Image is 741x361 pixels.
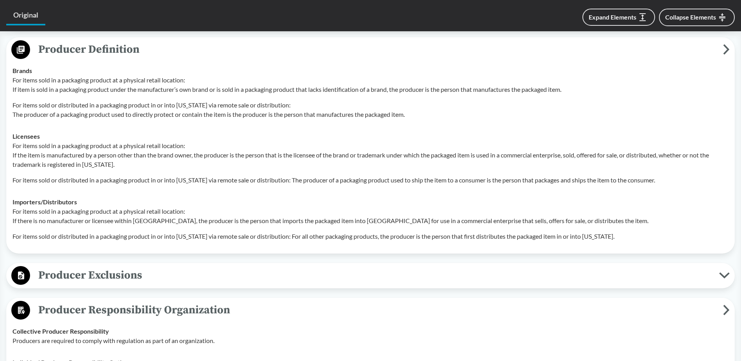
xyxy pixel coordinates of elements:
[12,67,32,74] strong: Brands
[659,9,735,26] button: Collapse Elements
[582,9,655,26] button: Expand Elements
[12,141,729,169] p: For items sold in a packaging product at a physical retail location: If the item is manufactured ...
[12,100,729,119] p: For items sold or distributed in a packaging product in or into [US_STATE] via remote sale or dis...
[30,301,723,319] span: Producer Responsibility Organization
[12,132,40,140] strong: Licensees
[6,6,45,25] a: Original
[12,336,729,345] p: Producers are required to comply with regulation as part of an organization.
[12,232,729,241] p: For items sold or distributed in a packaging product in or into [US_STATE] via remote sale or dis...
[12,207,729,225] p: For items sold in a packaging product at a physical retail location: If there is no manufacturer ...
[12,175,729,185] p: For items sold or distributed in a packaging product in or into [US_STATE] via remote sale or dis...
[9,40,732,60] button: Producer Definition
[9,300,732,320] button: Producer Responsibility Organization
[30,266,719,284] span: Producer Exclusions
[30,41,723,58] span: Producer Definition
[12,75,729,94] p: For items sold in a packaging product at a physical retail location: If item is sold in a packagi...
[9,266,732,286] button: Producer Exclusions
[12,327,109,335] strong: Collective Producer Responsibility
[12,198,77,206] strong: Importers/​Distributors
